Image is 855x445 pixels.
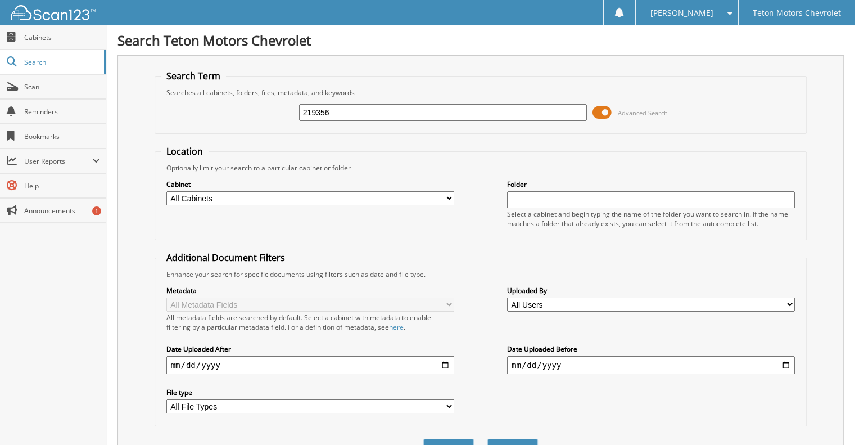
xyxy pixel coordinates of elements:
input: end [507,356,795,374]
label: Date Uploaded After [166,344,454,354]
div: Select a cabinet and begin typing the name of the folder you want to search in. If the name match... [507,209,795,228]
div: All metadata fields are searched by default. Select a cabinet with metadata to enable filtering b... [166,313,454,332]
span: Help [24,181,100,191]
div: Optionally limit your search to a particular cabinet or folder [161,163,801,173]
label: Cabinet [166,179,454,189]
div: Searches all cabinets, folders, files, metadata, and keywords [161,88,801,97]
span: [PERSON_NAME] [650,10,713,16]
div: 1 [92,206,101,215]
span: Search [24,57,98,67]
label: Date Uploaded Before [507,344,795,354]
legend: Location [161,145,209,158]
legend: Additional Document Filters [161,251,291,264]
div: Enhance your search for specific documents using filters such as date and file type. [161,269,801,279]
span: Cabinets [24,33,100,42]
legend: Search Term [161,70,226,82]
span: Bookmarks [24,132,100,141]
span: Advanced Search [618,109,668,117]
span: Reminders [24,107,100,116]
a: here [389,322,404,332]
img: scan123-logo-white.svg [11,5,96,20]
h1: Search Teton Motors Chevrolet [117,31,844,50]
span: Scan [24,82,100,92]
iframe: Chat Widget [799,391,855,445]
span: Teton Motors Chevrolet [753,10,841,16]
span: Announcements [24,206,100,215]
input: start [166,356,454,374]
label: Uploaded By [507,286,795,295]
label: File type [166,388,454,397]
label: Metadata [166,286,454,295]
label: Folder [507,179,795,189]
span: User Reports [24,156,92,166]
